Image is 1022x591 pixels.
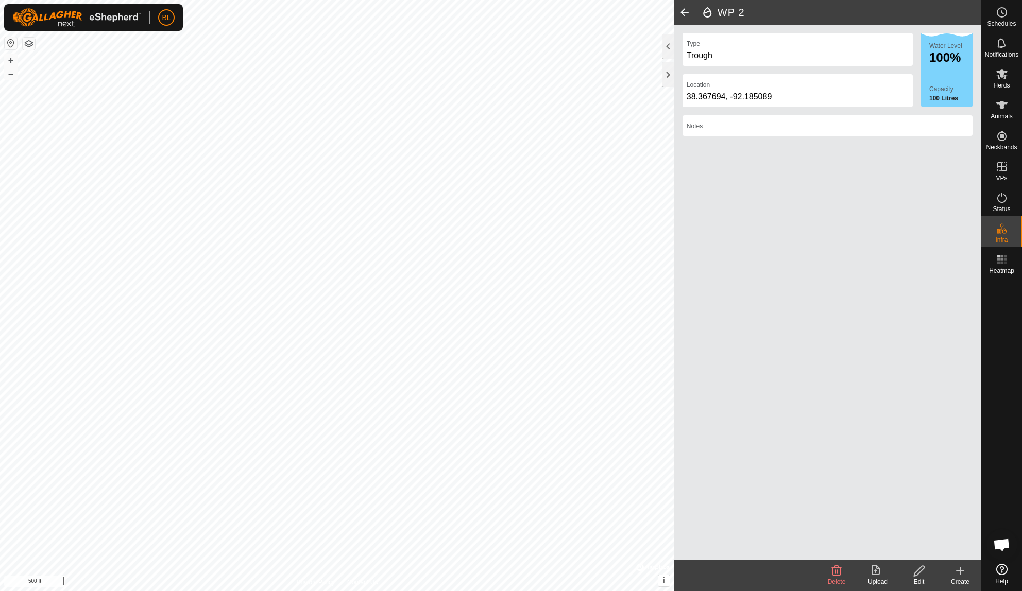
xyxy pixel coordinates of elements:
[658,575,670,586] button: i
[701,6,981,19] h2: WP 2
[995,237,1008,243] span: Infra
[296,578,335,587] a: Privacy Policy
[981,560,1022,588] a: Help
[5,67,17,80] button: –
[23,38,35,50] button: Map Layers
[687,91,909,103] div: 38.367694, -92.185089
[987,21,1016,27] span: Schedules
[995,578,1008,584] span: Help
[347,578,378,587] a: Contact Us
[162,12,171,23] span: BL
[687,39,700,48] label: Type
[687,121,703,131] label: Notes
[12,8,141,27] img: Gallagher Logo
[857,577,898,586] div: Upload
[5,54,17,66] button: +
[929,84,973,94] label: Capacity
[996,175,1007,181] span: VPs
[687,49,909,62] div: Trough
[663,576,665,585] span: i
[929,94,973,103] label: 100 Litres
[5,37,17,49] button: Reset Map
[986,144,1017,150] span: Neckbands
[989,268,1014,274] span: Heatmap
[898,577,940,586] div: Edit
[828,578,846,585] span: Delete
[986,529,1017,560] div: Open chat
[687,80,710,90] label: Location
[991,113,1013,119] span: Animals
[929,51,973,64] div: 100%
[929,42,962,49] label: Water Level
[985,51,1018,58] span: Notifications
[940,577,981,586] div: Create
[993,206,1010,212] span: Status
[993,82,1010,89] span: Herds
